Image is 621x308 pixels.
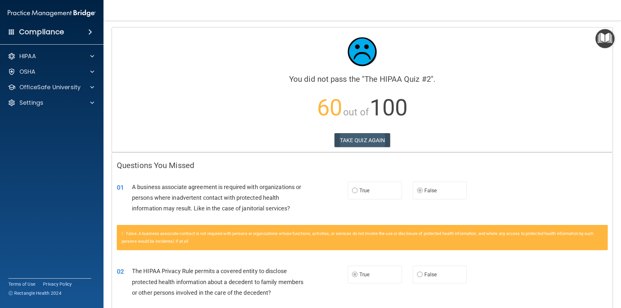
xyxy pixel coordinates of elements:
[8,290,61,296] span: Ⓒ Rectangle Health 2024
[117,184,124,191] span: 01
[19,68,36,76] p: OSHA
[132,184,301,212] span: A business associate agreement is required with organizations or persons where inadvertent contac...
[117,268,124,275] span: 02
[365,75,431,84] span: The HIPAA Quiz #2
[334,133,390,147] button: TAKE QUIZ AGAIN
[19,52,36,60] p: HIPAA
[122,231,594,244] span: False. A business associate contract is not required with persons or organizations whose function...
[19,99,43,107] p: Settings
[117,75,608,83] h4: You did not pass the " ".
[343,106,369,118] span: out of
[370,94,408,121] span: 100
[8,68,94,76] a: OSHA
[359,271,369,278] span: True
[424,187,437,194] span: False
[352,272,358,277] input: True
[8,52,94,60] a: HIPAA
[417,188,423,193] input: False
[343,32,382,71] img: sad_face.ecc698e2.jpg
[8,83,94,91] a: OfficeSafe University
[19,83,81,91] p: OfficeSafe University
[8,281,35,287] a: Terms of Use
[8,7,96,20] img: PMB logo
[352,188,358,193] input: True
[117,161,608,170] h4: Questions You Missed
[359,187,369,194] span: True
[8,99,94,107] a: Settings
[317,94,342,121] span: 60
[417,272,423,277] input: False
[19,27,64,37] h4: Compliance
[424,271,437,278] span: False
[132,268,303,296] span: The HIPAA Privacy Rule permits a covered entity to disclose protected health information about a ...
[43,281,72,287] a: Privacy Policy
[595,29,615,48] button: Open Resource Center
[589,263,613,288] iframe: Drift Widget Chat Controller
